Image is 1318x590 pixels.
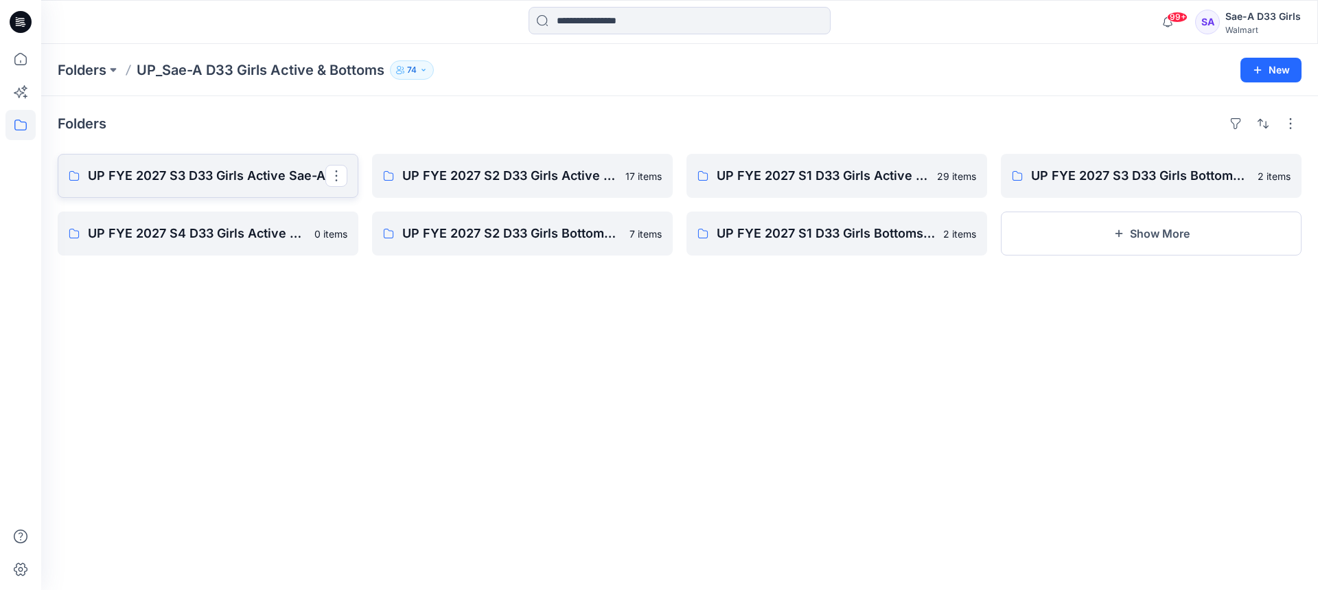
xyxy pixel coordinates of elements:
[407,63,417,78] p: 74
[625,169,662,183] p: 17 items
[1001,212,1302,256] button: Show More
[58,212,358,256] a: UP FYE 2027 S4 D33 Girls Active Sae-A0 items
[390,60,434,80] button: 74
[88,166,325,185] p: UP FYE 2027 S3 D33 Girls Active Sae-A
[1225,8,1301,25] div: Sae-A D33 Girls
[88,224,306,243] p: UP FYE 2027 S4 D33 Girls Active Sae-A
[1167,12,1188,23] span: 99+
[1001,154,1302,198] a: UP FYE 2027 S3 D33 Girls Bottoms Sae-A2 items
[314,227,347,241] p: 0 items
[717,224,935,243] p: UP FYE 2027 S1 D33 Girls Bottoms Sae-A
[58,115,106,132] h4: Folders
[372,212,673,256] a: UP FYE 2027 S2 D33 Girls Bottoms Sae-A7 items
[1031,166,1249,185] p: UP FYE 2027 S3 D33 Girls Bottoms Sae-A
[1258,169,1291,183] p: 2 items
[402,224,621,243] p: UP FYE 2027 S2 D33 Girls Bottoms Sae-A
[58,154,358,198] a: UP FYE 2027 S3 D33 Girls Active Sae-A
[629,227,662,241] p: 7 items
[372,154,673,198] a: UP FYE 2027 S2 D33 Girls Active Sae-A17 items
[1240,58,1302,82] button: New
[1195,10,1220,34] div: SA
[58,60,106,80] a: Folders
[402,166,617,185] p: UP FYE 2027 S2 D33 Girls Active Sae-A
[937,169,976,183] p: 29 items
[1225,25,1301,35] div: Walmart
[686,212,987,256] a: UP FYE 2027 S1 D33 Girls Bottoms Sae-A2 items
[943,227,976,241] p: 2 items
[717,166,929,185] p: UP FYE 2027 S1 D33 Girls Active Sae-A
[137,60,384,80] p: UP_Sae-A D33 Girls Active & Bottoms
[686,154,987,198] a: UP FYE 2027 S1 D33 Girls Active Sae-A29 items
